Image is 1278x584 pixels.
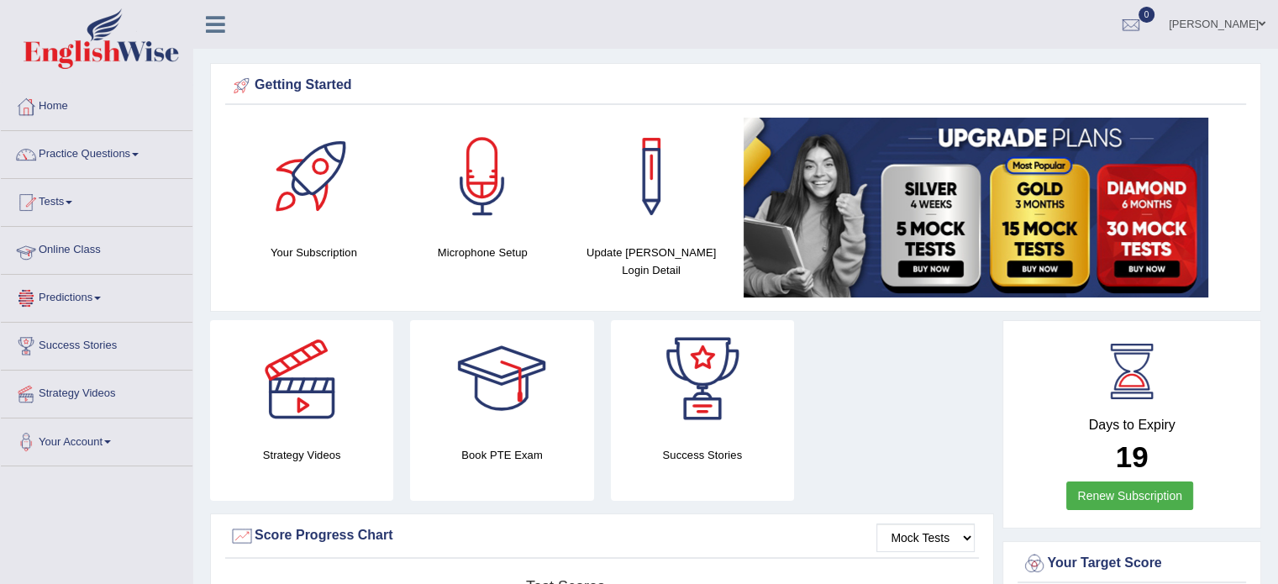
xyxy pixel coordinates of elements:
a: Your Account [1,418,192,460]
h4: Your Subscription [238,244,390,261]
h4: Microphone Setup [407,244,559,261]
div: Getting Started [229,73,1242,98]
a: Predictions [1,275,192,317]
span: 0 [1139,7,1155,23]
a: Strategy Videos [1,371,192,413]
a: Tests [1,179,192,221]
a: Online Class [1,227,192,269]
h4: Days to Expiry [1022,418,1242,433]
h4: Book PTE Exam [410,446,593,464]
img: small5.jpg [744,118,1208,297]
b: 19 [1116,440,1149,473]
a: Success Stories [1,323,192,365]
a: Home [1,83,192,125]
h4: Strategy Videos [210,446,393,464]
a: Practice Questions [1,131,192,173]
h4: Update [PERSON_NAME] Login Detail [576,244,728,279]
h4: Success Stories [611,446,794,464]
div: Score Progress Chart [229,523,975,549]
div: Your Target Score [1022,551,1242,576]
a: Renew Subscription [1066,481,1193,510]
